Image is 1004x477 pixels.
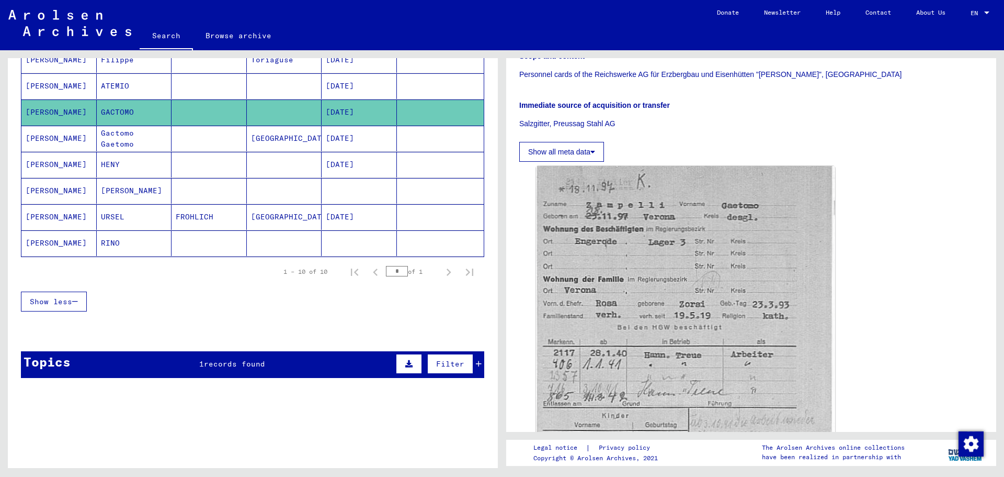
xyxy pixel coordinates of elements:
p: Copyright © Arolsen Archives, 2021 [533,453,663,463]
mat-cell: [PERSON_NAME] [21,99,97,125]
p: The Arolsen Archives online collections [762,443,905,452]
span: Filter [436,359,464,369]
mat-cell: [DATE] [322,126,397,151]
mat-cell: Gactomo Gaetomo [97,126,172,151]
b: Immediate source of acquisition or transfer [519,101,670,109]
span: Show less [30,297,72,306]
div: 1 – 10 of 10 [283,267,327,276]
mat-cell: [DATE] [322,152,397,178]
p: have been realized in partnership with [762,452,905,462]
mat-cell: [DATE] [322,204,397,230]
mat-cell: [DATE] [322,99,397,125]
img: Arolsen_neg.svg [8,10,131,36]
mat-cell: [PERSON_NAME] [21,230,97,256]
button: Last page [459,261,480,282]
mat-cell: [PERSON_NAME] [21,152,97,178]
mat-cell: [GEOGRAPHIC_DATA] [247,126,322,151]
p: Personnel cards of the Reichswerke AG für Erzbergbau und Eisenhütten "[PERSON_NAME]", [GEOGRAPHIC... [519,69,983,80]
mat-cell: [DATE] [322,47,397,73]
mat-cell: RINO [97,230,172,256]
mat-cell: HENY [97,152,172,178]
mat-cell: Toriaguse [247,47,322,73]
mat-cell: FROHLICH [172,204,247,230]
div: of 1 [386,267,438,276]
button: Previous page [365,261,386,282]
mat-cell: [PERSON_NAME] [21,73,97,99]
mat-cell: [PERSON_NAME] [97,178,172,204]
span: 1 [199,359,204,369]
button: First page [344,261,365,282]
mat-cell: [PERSON_NAME] [21,204,97,230]
mat-cell: [PERSON_NAME] [21,178,97,204]
button: Filter [427,354,473,374]
a: Search [140,23,193,50]
mat-cell: [PERSON_NAME] [21,47,97,73]
mat-cell: [PERSON_NAME] [21,126,97,151]
button: Show less [21,292,87,312]
a: Browse archive [193,23,284,48]
span: EN [971,9,982,17]
img: Change consent [959,431,984,457]
mat-cell: Filippe [97,47,172,73]
mat-cell: [DATE] [322,73,397,99]
mat-cell: [GEOGRAPHIC_DATA] [247,204,322,230]
mat-cell: URSEL [97,204,172,230]
p: Salzgitter, Preussag Stahl AG [519,118,983,129]
mat-cell: GACTOMO [97,99,172,125]
span: records found [204,359,265,369]
a: Legal notice [533,442,586,453]
a: Privacy policy [590,442,663,453]
div: Topics [24,352,71,371]
mat-cell: ATEMIO [97,73,172,99]
button: Next page [438,261,459,282]
img: yv_logo.png [946,439,985,465]
div: | [533,442,663,453]
button: Show all meta data [519,142,604,162]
